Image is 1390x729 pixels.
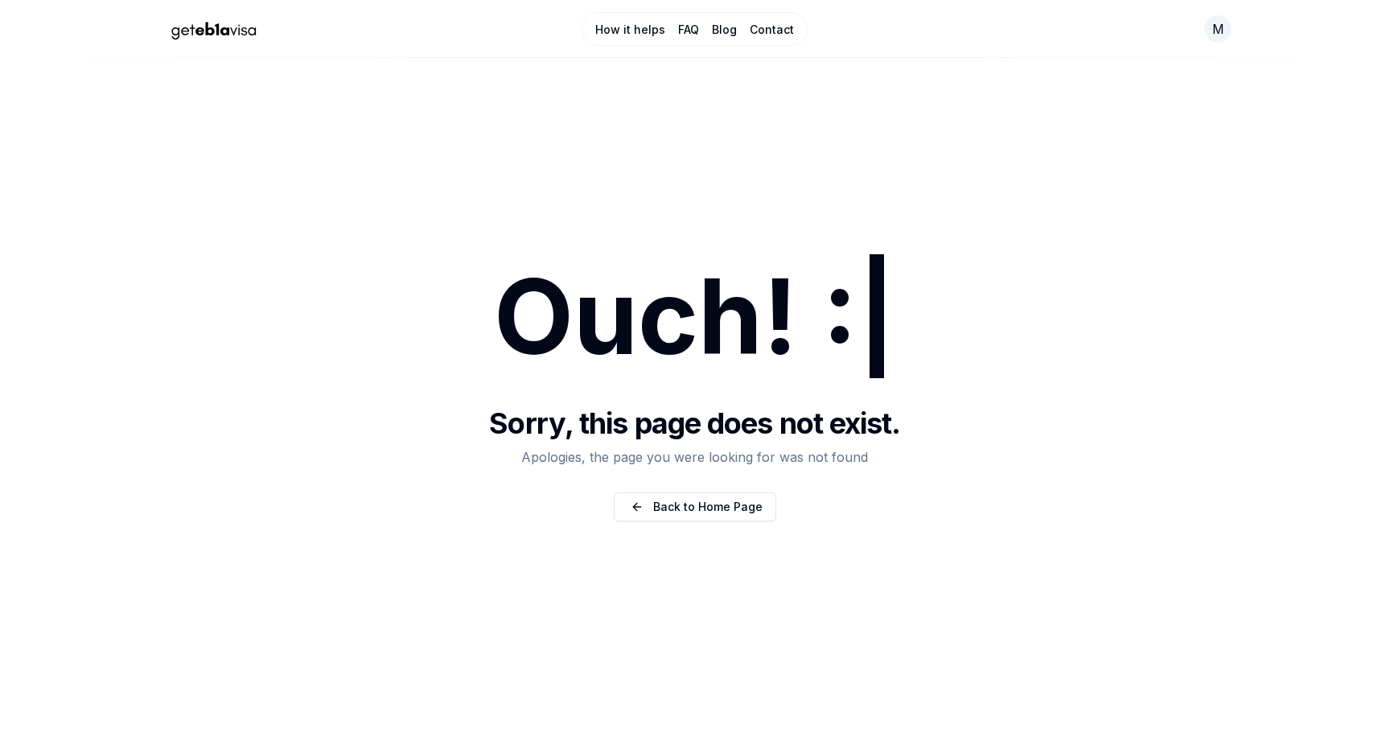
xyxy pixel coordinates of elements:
a: Contact [750,22,794,38]
nav: Main [582,12,808,46]
a: FAQ [678,22,699,38]
a: Back to Home Page [614,492,776,521]
p: Apologies, the page you were looking for was not found [521,447,868,467]
a: How it helps [595,22,665,38]
img: geteb1avisa logo [158,15,270,43]
span: m [1212,19,1224,39]
h1: Sorry, this page does not exist. [489,407,900,439]
a: Home Page [158,15,516,43]
a: Blog [712,22,737,38]
button: Open your profile menu [1203,14,1232,43]
h1: Ouch! :| [494,266,896,369]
